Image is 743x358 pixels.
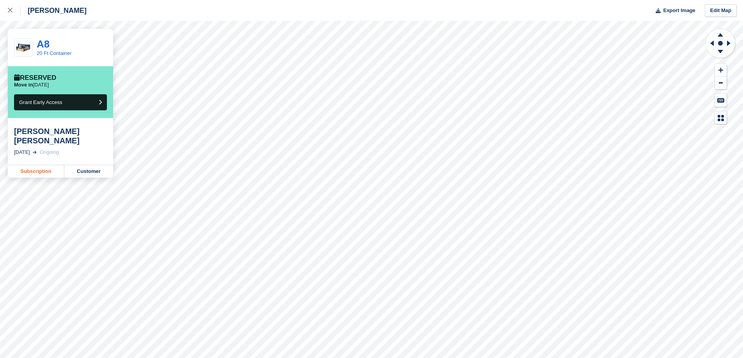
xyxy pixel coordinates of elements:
div: Ongoing [40,148,59,156]
a: 20 Ft Container [37,50,72,56]
button: Zoom Out [715,77,727,90]
button: Keyboard Shortcuts [715,94,727,107]
div: [PERSON_NAME] [PERSON_NAME] [14,127,107,145]
span: Grant Early Access [19,99,62,105]
img: 20ft-container.jpg [14,41,32,55]
a: Customer [64,165,113,178]
button: Zoom In [715,64,727,77]
button: Grant Early Access [14,94,107,110]
button: Export Image [651,4,695,17]
div: [PERSON_NAME] [21,6,87,15]
img: arrow-right-light-icn-cde0832a797a2874e46488d9cf13f60e5c3a73dbe684e267c42b8395dfbc2abf.svg [33,151,37,154]
a: Subscription [8,165,64,178]
a: A8 [37,38,50,50]
p: [DATE] [14,82,49,88]
div: Reserved [14,74,56,82]
span: Export Image [663,7,695,14]
span: Move in [14,82,33,88]
div: [DATE] [14,148,30,156]
a: Edit Map [705,4,737,17]
button: Map Legend [715,111,727,124]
